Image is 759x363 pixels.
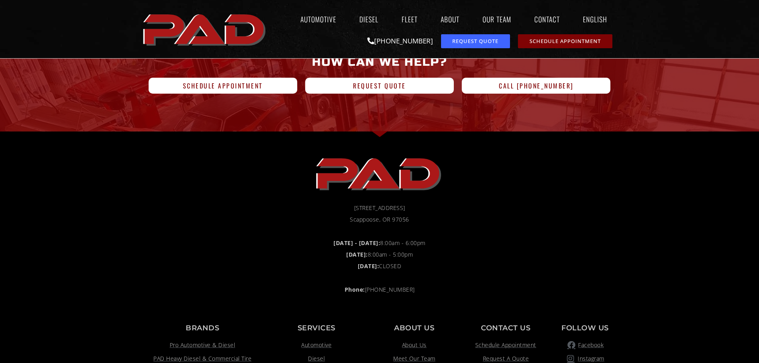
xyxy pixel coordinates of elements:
[345,286,365,293] strong: Phone:
[575,10,619,28] a: English
[358,262,379,270] b: [DATE]:
[441,34,510,48] a: request a service or repair quote
[358,261,402,271] span: CLOSED
[293,10,344,28] a: Automotive
[346,250,413,259] span: 8:00am - 5:00pm
[333,238,426,248] span: 8:00am - 6:00pm
[269,340,365,350] a: Automotive
[464,340,547,350] a: Schedule Appointment
[345,285,415,294] span: [PHONE_NUMBER]
[270,10,619,28] nav: Menu
[269,324,365,332] p: Services
[346,251,368,258] b: [DATE]:
[145,340,261,350] a: Pro Automotive & Diesel
[301,340,331,350] span: Automotive
[433,10,467,28] a: About
[367,36,433,45] a: [PHONE_NUMBER]
[353,82,406,89] span: Request Quote
[373,324,456,332] p: About Us
[354,203,405,213] span: [STREET_ADDRESS]
[527,10,567,28] a: Contact
[183,82,263,89] span: Schedule Appointment
[373,340,456,350] a: About Us
[333,239,380,247] b: [DATE] - [DATE]:
[305,78,454,94] a: Request Quote
[149,78,297,94] a: Schedule Appointment
[402,340,427,350] span: About Us
[530,39,601,44] span: Schedule Appointment
[462,78,610,94] a: Call [PHONE_NUMBER]
[555,324,614,332] p: Follow Us
[576,340,604,350] span: Facebook
[464,324,547,332] p: Contact us
[394,10,425,28] a: Fleet
[350,215,409,224] span: Scappoose, OR 97056
[141,8,270,51] a: pro automotive and diesel home page
[452,39,498,44] span: Request Quote
[145,50,615,74] h2: How Can We Help?
[499,82,574,89] span: Call [PHONE_NUMBER]
[518,34,612,48] a: schedule repair or service appointment
[475,340,536,350] span: Schedule Appointment
[555,340,614,350] a: pro automotive and diesel facebook page
[145,285,615,294] a: Phone:[PHONE_NUMBER]
[145,324,261,332] p: Brands
[352,10,386,28] a: Diesel
[475,10,519,28] a: Our Team
[314,151,445,195] img: The image shows the word "PAD" in bold, red, uppercase letters with a slight shadow effect.
[170,340,235,350] span: Pro Automotive & Diesel
[141,8,270,51] img: The image shows the word "PAD" in bold, red, uppercase letters with a slight shadow effect.
[145,151,615,195] a: pro automotive and diesel home page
